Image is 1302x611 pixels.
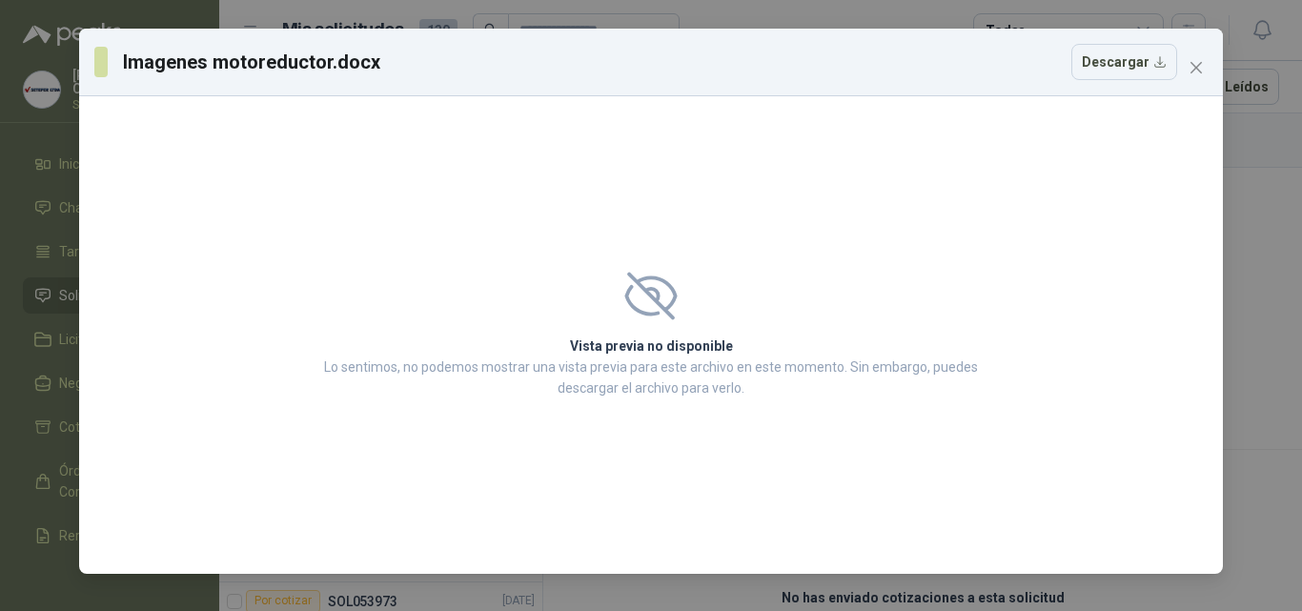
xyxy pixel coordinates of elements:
[123,48,382,76] h3: Imagenes motoreductor.docx
[1181,52,1211,83] button: Close
[1189,60,1204,75] span: close
[1071,44,1177,80] button: Descargar
[318,356,984,398] p: Lo sentimos, no podemos mostrar una vista previa para este archivo en este momento. Sin embargo, ...
[318,336,984,356] h2: Vista previa no disponible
